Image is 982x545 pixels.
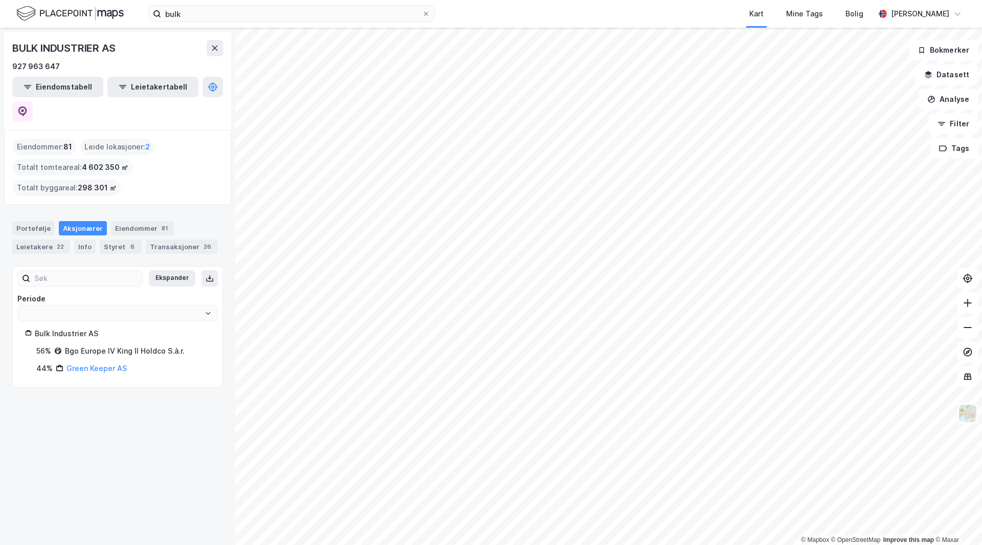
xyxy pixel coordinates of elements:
[204,309,212,317] button: Open
[149,270,195,287] button: Ekspander
[36,362,53,375] div: 44%
[13,180,121,196] div: Totalt byggareal :
[801,536,829,543] a: Mapbox
[18,306,217,321] input: ClearOpen
[100,239,142,254] div: Styret
[36,345,51,357] div: 56%
[12,60,60,73] div: 927 963 647
[958,404,977,423] img: Z
[831,536,881,543] a: OpenStreetMap
[16,5,124,23] img: logo.f888ab2527a4732fd821a326f86c7f29.svg
[74,239,96,254] div: Info
[30,271,142,286] input: Søk
[127,242,138,252] div: 6
[919,89,978,110] button: Analyse
[145,141,150,153] span: 2
[931,496,982,545] iframe: Chat Widget
[111,221,174,235] div: Eiendommer
[107,77,198,97] button: Leietakertabell
[891,8,949,20] div: [PERSON_NAME]
[12,40,117,56] div: BULK INDUSTRIER AS
[13,159,132,176] div: Totalt tomteareal :
[916,64,978,85] button: Datasett
[78,182,117,194] span: 298 301 ㎡
[12,221,55,235] div: Portefølje
[55,242,66,252] div: 22
[80,139,154,155] div: Leide lokasjoner :
[65,345,185,357] div: Bgo Europe IV King II Holdco S.à.r.
[161,6,422,21] input: Søk på adresse, matrikkel, gårdeiere, leietakere eller personer
[63,141,72,153] span: 81
[929,114,978,134] button: Filter
[883,536,934,543] a: Improve this map
[59,221,107,235] div: Aksjonærer
[12,77,103,97] button: Eiendomstabell
[12,239,70,254] div: Leietakere
[13,139,76,155] div: Eiendommer :
[66,364,127,373] a: Green Keeper AS
[17,293,218,305] div: Periode
[786,8,823,20] div: Mine Tags
[909,40,978,60] button: Bokmerker
[749,8,764,20] div: Kart
[82,161,128,173] span: 4 602 350 ㎡
[202,242,213,252] div: 26
[146,239,217,254] div: Transaksjoner
[160,223,170,233] div: 81
[930,138,978,159] button: Tags
[35,328,210,340] div: Bulk Industrier AS
[845,8,863,20] div: Bolig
